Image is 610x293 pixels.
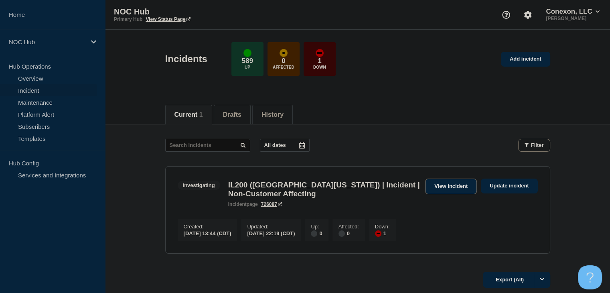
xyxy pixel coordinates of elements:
[311,224,322,230] p: Up :
[261,111,284,118] button: History
[338,224,359,230] p: Affected :
[114,7,274,16] p: NOC Hub
[375,224,390,230] p: Down :
[282,57,285,65] p: 0
[519,6,536,23] button: Account settings
[260,139,310,152] button: All dates
[228,201,258,207] p: page
[228,181,421,198] h3: IL200 ([GEOGRAPHIC_DATA][US_STATE]) | Incident | Non-Customer Affecting
[313,65,326,69] p: Down
[243,49,251,57] div: up
[501,52,550,67] a: Add incident
[481,179,538,193] a: Update incident
[228,201,247,207] span: incident
[247,230,295,236] div: [DATE] 22:19 (CDT)
[146,16,190,22] a: View Status Page
[311,230,322,237] div: 0
[165,139,250,152] input: Search incidents
[311,230,317,237] div: disabled
[531,142,544,148] span: Filter
[498,6,515,23] button: Support
[223,111,241,118] button: Drafts
[518,139,550,152] button: Filter
[316,49,324,57] div: down
[264,142,286,148] p: All dates
[199,111,203,118] span: 1
[261,201,282,207] a: 726087
[247,224,295,230] p: Updated :
[338,230,359,237] div: 0
[578,265,602,289] iframe: Help Scout Beacon - Open
[174,111,203,118] button: Current 1
[375,230,390,237] div: 1
[184,224,231,230] p: Created :
[242,57,253,65] p: 589
[114,16,142,22] p: Primary Hub
[425,179,477,194] a: View incident
[375,230,381,237] div: down
[483,272,550,288] button: Export (All)
[178,181,220,190] span: Investigating
[245,65,250,69] p: Up
[273,65,294,69] p: Affected
[534,272,550,288] button: Options
[9,39,86,45] p: NOC Hub
[544,8,601,16] button: Conexon, LLC
[318,57,321,65] p: 1
[338,230,345,237] div: disabled
[280,49,288,57] div: affected
[184,230,231,236] div: [DATE] 13:44 (CDT)
[165,53,207,65] h1: Incidents
[544,16,601,21] p: [PERSON_NAME]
